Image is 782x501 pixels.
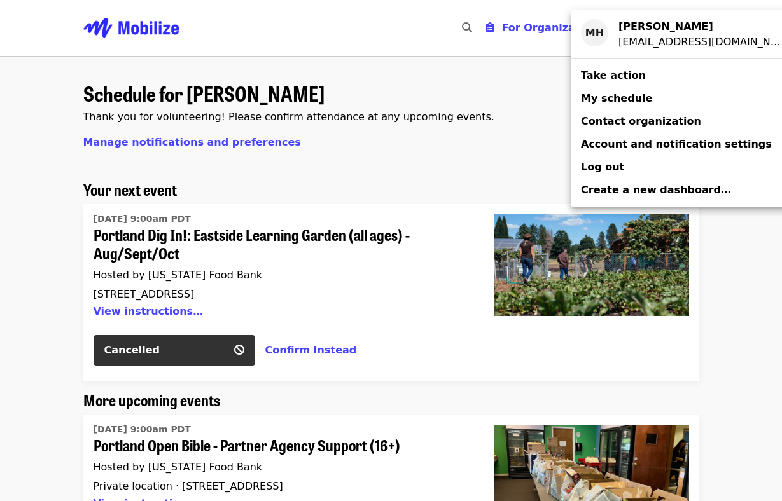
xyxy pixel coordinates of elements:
[581,115,701,127] span: Contact organization
[581,92,652,104] span: My schedule
[581,161,624,173] span: Log out
[618,20,713,32] strong: [PERSON_NAME]
[581,184,731,196] span: Create a new dashboard…
[581,138,772,150] span: Account and notification settings
[581,69,646,81] span: Take action
[581,19,608,46] div: MH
